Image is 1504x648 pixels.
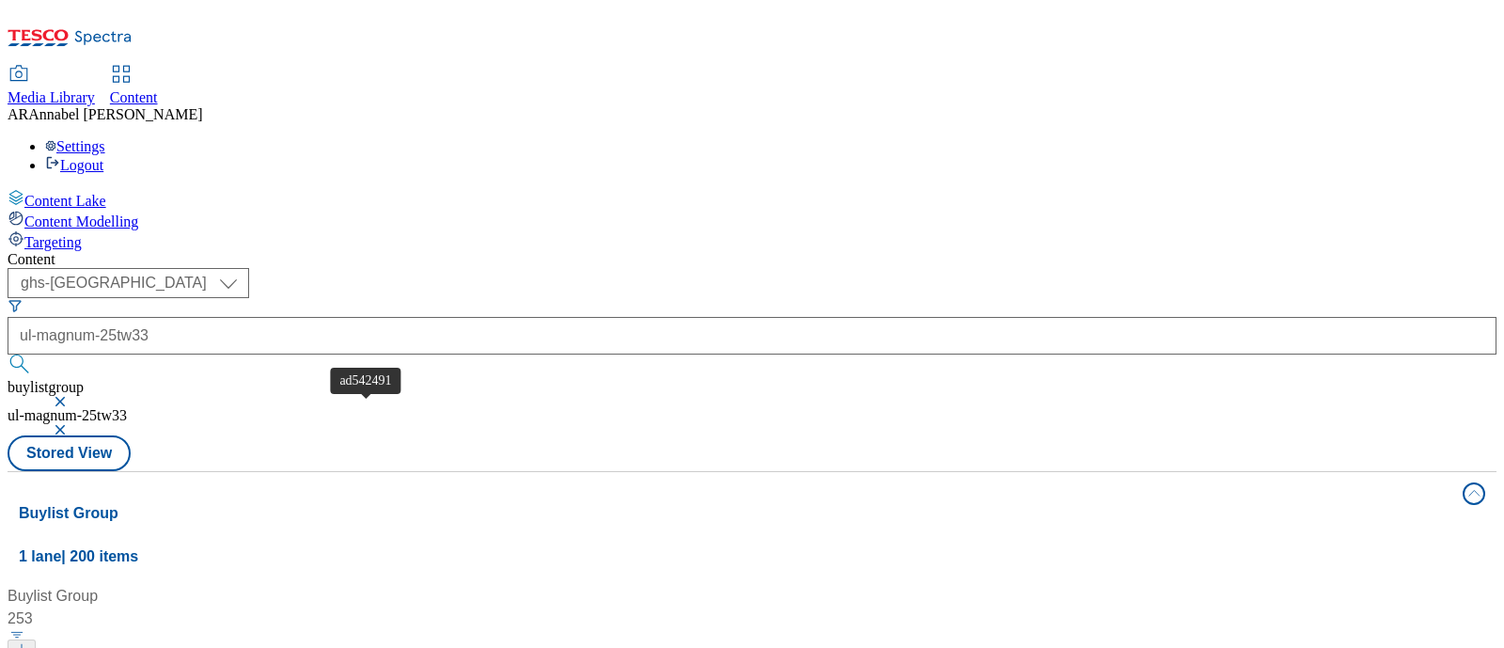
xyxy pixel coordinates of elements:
a: Content Lake [8,189,1496,210]
span: buylistgroup [8,379,84,395]
button: Stored View [8,435,131,471]
span: Targeting [24,234,82,250]
a: Media Library [8,67,95,106]
svg: Search Filters [8,298,23,313]
span: ul-magnum-25tw33 [8,407,127,423]
div: Content [8,251,1496,268]
span: Content Modelling [24,213,138,229]
a: Settings [45,138,105,154]
div: Buylist Group [8,585,250,608]
div: 253 [8,608,250,630]
a: Content [110,67,158,106]
span: Media Library [8,89,95,105]
a: Targeting [8,230,1496,251]
input: Search [8,317,1496,355]
h4: Buylist Group [19,502,1451,525]
a: Content Modelling [8,210,1496,230]
span: AR [8,106,28,122]
span: Annabel [PERSON_NAME] [28,106,202,122]
span: Content [110,89,158,105]
span: Content Lake [24,193,106,209]
a: Logout [45,157,103,173]
span: 1 lane | 200 items [19,548,138,564]
button: Buylist Group1 lane| 200 items [8,472,1496,577]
